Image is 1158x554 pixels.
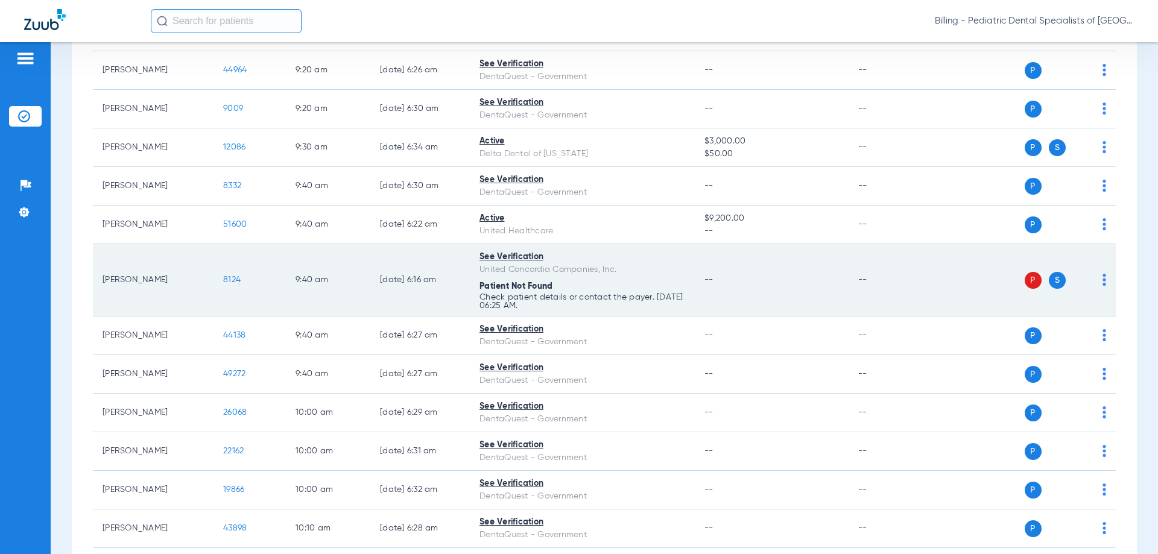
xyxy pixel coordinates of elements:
[1103,218,1106,230] img: group-dot-blue.svg
[370,394,470,432] td: [DATE] 6:29 AM
[479,186,685,199] div: DentaQuest - Government
[286,432,370,471] td: 10:00 AM
[479,529,685,541] div: DentaQuest - Government
[849,167,930,206] td: --
[479,225,685,238] div: United Healthcare
[93,316,214,355] td: [PERSON_NAME]
[286,355,370,394] td: 9:40 AM
[93,244,214,316] td: [PERSON_NAME]
[1025,272,1042,289] span: P
[479,336,685,348] div: DentaQuest - Government
[479,374,685,387] div: DentaQuest - Government
[1103,102,1106,115] img: group-dot-blue.svg
[479,452,685,464] div: DentaQuest - Government
[93,394,214,432] td: [PERSON_NAME]
[849,355,930,394] td: --
[479,251,685,263] div: See Verification
[1098,496,1158,554] iframe: Chat Widget
[1103,274,1106,286] img: group-dot-blue.svg
[1103,406,1106,418] img: group-dot-blue.svg
[370,432,470,471] td: [DATE] 6:31 AM
[223,275,241,284] span: 8124
[704,66,713,74] span: --
[93,206,214,244] td: [PERSON_NAME]
[286,128,370,167] td: 9:30 AM
[479,282,552,291] span: Patient Not Found
[93,51,214,90] td: [PERSON_NAME]
[93,90,214,128] td: [PERSON_NAME]
[1025,520,1042,537] span: P
[849,432,930,471] td: --
[704,104,713,113] span: --
[370,90,470,128] td: [DATE] 6:30 AM
[704,331,713,339] span: --
[704,447,713,455] span: --
[479,490,685,503] div: DentaQuest - Government
[479,96,685,109] div: See Verification
[1025,101,1042,118] span: P
[286,51,370,90] td: 9:20 AM
[479,212,685,225] div: Active
[1103,483,1106,496] img: group-dot-blue.svg
[370,316,470,355] td: [DATE] 6:27 AM
[479,516,685,529] div: See Verification
[849,51,930,90] td: --
[1025,178,1042,195] span: P
[479,58,685,71] div: See Verification
[157,16,168,27] img: Search Icon
[223,143,245,151] span: 12086
[223,485,244,494] span: 19866
[286,509,370,548] td: 10:10 AM
[93,167,214,206] td: [PERSON_NAME]
[1025,139,1042,156] span: P
[704,370,713,378] span: --
[93,471,214,509] td: [PERSON_NAME]
[1025,482,1042,499] span: P
[849,316,930,355] td: --
[704,135,838,148] span: $3,000.00
[704,485,713,494] span: --
[849,471,930,509] td: --
[1049,139,1066,156] span: S
[286,206,370,244] td: 9:40 AM
[849,244,930,316] td: --
[286,244,370,316] td: 9:40 AM
[1025,366,1042,383] span: P
[370,167,470,206] td: [DATE] 6:30 AM
[849,128,930,167] td: --
[479,71,685,83] div: DentaQuest - Government
[370,244,470,316] td: [DATE] 6:16 AM
[1103,180,1106,192] img: group-dot-blue.svg
[1103,64,1106,76] img: group-dot-blue.svg
[223,66,247,74] span: 44964
[479,109,685,122] div: DentaQuest - Government
[479,293,685,310] p: Check patient details or contact the payer. [DATE] 06:25 AM.
[935,15,1134,27] span: Billing - Pediatric Dental Specialists of [GEOGRAPHIC_DATA][US_STATE]
[479,323,685,336] div: See Verification
[24,9,66,30] img: Zuub Logo
[1103,329,1106,341] img: group-dot-blue.svg
[93,432,214,471] td: [PERSON_NAME]
[1025,327,1042,344] span: P
[704,524,713,532] span: --
[223,447,244,455] span: 22162
[16,51,35,66] img: hamburger-icon
[704,148,838,160] span: $50.00
[223,220,247,228] span: 51600
[370,509,470,548] td: [DATE] 6:28 AM
[223,524,247,532] span: 43898
[1025,443,1042,460] span: P
[223,408,247,417] span: 26068
[223,370,245,378] span: 49272
[1103,445,1106,457] img: group-dot-blue.svg
[151,9,302,33] input: Search for patients
[849,509,930,548] td: --
[1103,141,1106,153] img: group-dot-blue.svg
[849,90,930,128] td: --
[223,104,243,113] span: 9009
[704,275,713,284] span: --
[1049,272,1066,289] span: S
[1025,62,1042,79] span: P
[1103,368,1106,380] img: group-dot-blue.svg
[370,51,470,90] td: [DATE] 6:26 AM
